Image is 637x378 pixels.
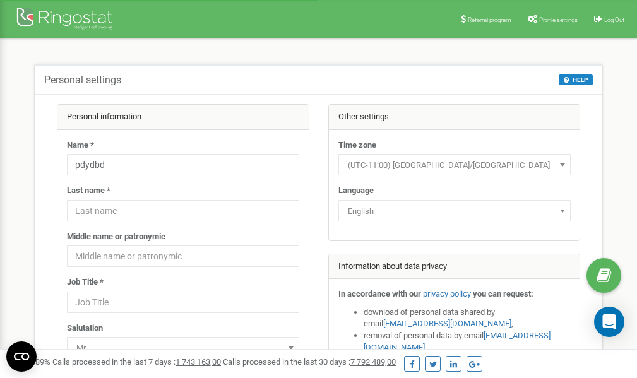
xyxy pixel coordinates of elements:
[57,105,309,130] div: Personal information
[423,289,471,298] a: privacy policy
[71,340,295,357] span: Mr.
[559,74,593,85] button: HELP
[67,231,165,243] label: Middle name or patronymic
[67,292,299,313] input: Job Title
[67,154,299,175] input: Name
[67,139,94,151] label: Name *
[329,254,580,280] div: Information about data privacy
[6,341,37,372] button: Open CMP widget
[604,16,624,23] span: Log Out
[594,307,624,337] div: Open Intercom Messenger
[343,203,566,220] span: English
[364,330,571,353] li: removal of personal data by email ,
[338,139,376,151] label: Time zone
[350,357,396,367] u: 7 792 489,00
[468,16,511,23] span: Referral program
[67,322,103,334] label: Salutation
[67,200,299,221] input: Last name
[67,276,104,288] label: Job Title *
[383,319,511,328] a: [EMAIL_ADDRESS][DOMAIN_NAME]
[52,357,221,367] span: Calls processed in the last 7 days :
[67,245,299,267] input: Middle name or patronymic
[539,16,578,23] span: Profile settings
[338,154,571,175] span: (UTC-11:00) Pacific/Midway
[338,185,374,197] label: Language
[338,200,571,221] span: English
[44,74,121,86] h5: Personal settings
[338,289,421,298] strong: In accordance with our
[364,307,571,330] li: download of personal data shared by email ,
[67,337,299,358] span: Mr.
[329,105,580,130] div: Other settings
[223,357,396,367] span: Calls processed in the last 30 days :
[176,357,221,367] u: 1 743 163,00
[67,185,110,197] label: Last name *
[343,157,566,174] span: (UTC-11:00) Pacific/Midway
[473,289,533,298] strong: you can request:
